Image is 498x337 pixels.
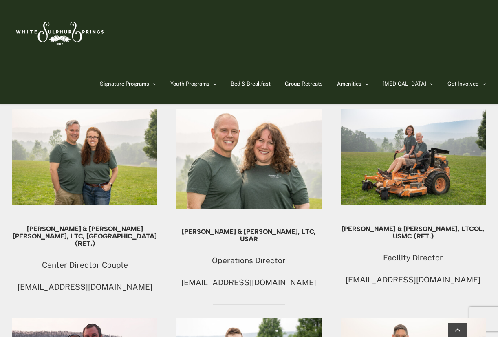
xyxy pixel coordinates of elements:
h5: [PERSON_NAME] & [PERSON_NAME], LTC, USAR [176,228,322,243]
nav: Main Menu Sticky [100,64,486,104]
a: Bed & Breakfast [231,64,271,104]
p: Center Director Couple [12,258,157,272]
img: 230629_3885 [341,109,486,206]
p: [EMAIL_ADDRESS][DOMAIN_NAME] [176,276,322,290]
a: Group Retreats [285,64,323,104]
h5: [PERSON_NAME] & [PERSON_NAME] [PERSON_NAME], LTC, [GEOGRAPHIC_DATA] (Ret.) [12,225,157,247]
a: Amenities [337,64,368,104]
p: Operations Director [176,254,322,268]
img: 230629_3890 [12,109,157,206]
span: Signature Programs [100,81,149,86]
a: Youth Programs [170,64,216,104]
h5: [PERSON_NAME] & [PERSON_NAME], LtCol, USMC (Ret.) [341,225,486,240]
span: Bed & Breakfast [231,81,271,86]
a: [MEDICAL_DATA] [383,64,433,104]
img: White Sulphur Springs Logo [12,13,106,51]
a: Get Involved [447,64,486,104]
img: 230629_3895 [176,109,322,209]
span: Youth Programs [170,81,209,86]
p: [EMAIL_ADDRESS][DOMAIN_NAME] [12,280,157,294]
p: [EMAIL_ADDRESS][DOMAIN_NAME] [341,273,486,287]
a: Signature Programs [100,64,156,104]
span: Get Involved [447,81,479,86]
span: Group Retreats [285,81,323,86]
span: Amenities [337,81,361,86]
span: [MEDICAL_DATA] [383,81,426,86]
p: Facility Director [341,251,486,265]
